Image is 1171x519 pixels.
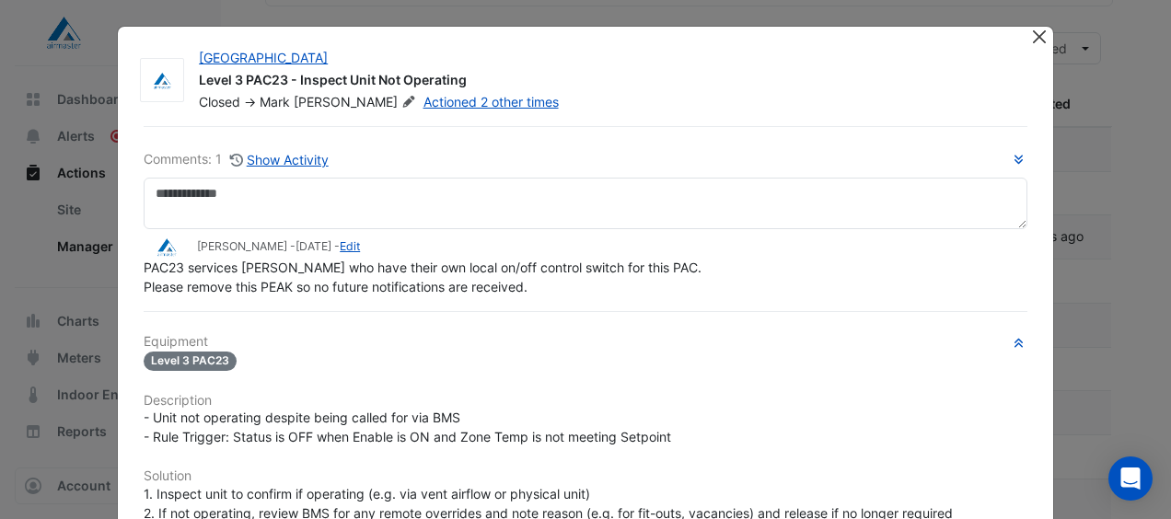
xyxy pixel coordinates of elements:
div: Open Intercom Messenger [1108,456,1153,501]
span: PAC23 services [PERSON_NAME] who have their own local on/off control switch for this PAC. Please ... [144,259,701,294]
small: [PERSON_NAME] - - [197,238,360,255]
span: Closed [199,94,240,110]
span: Level 3 PAC23 [144,352,237,371]
button: Show Activity [229,149,330,170]
h6: Solution [144,468,1027,484]
div: Comments: 1 [144,149,330,170]
span: - Unit not operating despite being called for via BMS - Rule Trigger: Status is OFF when Enable i... [144,409,671,444]
button: Close [1030,27,1049,46]
h6: Equipment [144,334,1027,350]
a: Edit [340,239,360,253]
img: Airmaster Australia [141,72,183,90]
a: Actioned 2 other times [423,94,559,110]
span: -> [244,94,256,110]
a: [GEOGRAPHIC_DATA] [199,50,328,65]
span: Mark [260,94,290,110]
div: Level 3 PAC23 - Inspect Unit Not Operating [199,71,1009,93]
h6: Description [144,393,1027,409]
span: [PERSON_NAME] [294,93,419,111]
span: 2025-05-07 15:06:48 [296,239,331,253]
img: Airmaster Australia [144,237,190,258]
